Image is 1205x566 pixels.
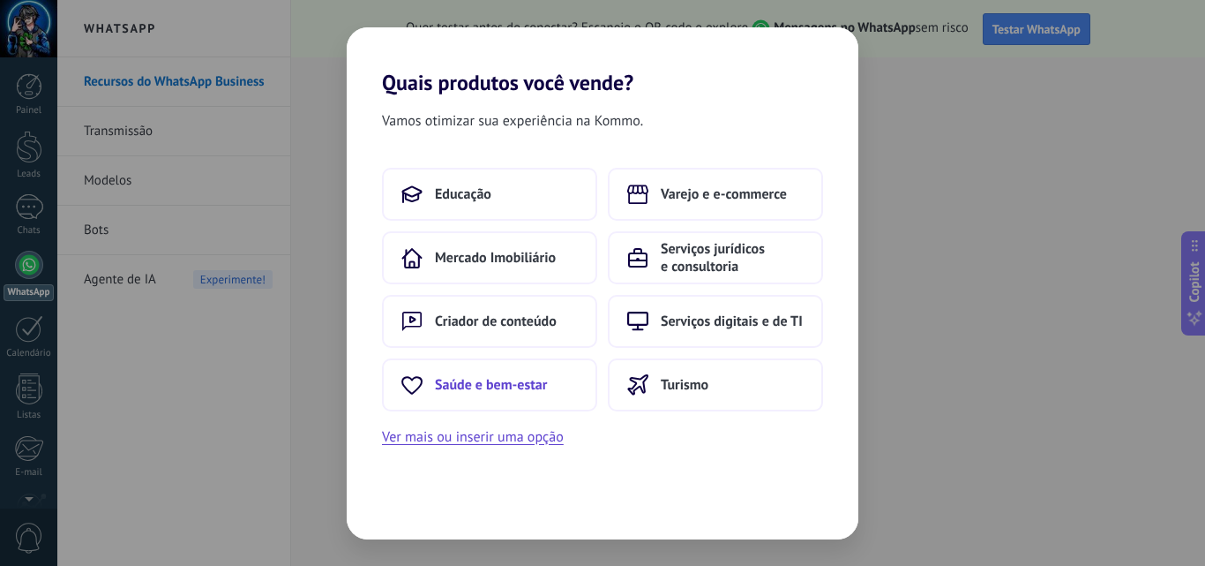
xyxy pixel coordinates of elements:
span: Criador de conteúdo [435,313,557,330]
span: Serviços digitais e de TI [661,313,803,330]
span: Serviços jurídicos e consultoria [661,240,804,275]
span: Saúde e bem-estar [435,376,547,394]
button: Saúde e bem-estar [382,358,597,411]
span: Turismo [661,376,708,394]
button: Serviços jurídicos e consultoria [608,231,823,284]
span: Vamos otimizar sua experiência na Kommo. [382,109,643,132]
button: Turismo [608,358,823,411]
button: Educação [382,168,597,221]
h2: Quais produtos você vende? [347,27,858,95]
span: Educação [435,185,491,203]
span: Mercado Imobiliário [435,249,556,267]
button: Ver mais ou inserir uma opção [382,426,564,449]
button: Serviços digitais e de TI [608,295,823,348]
button: Varejo e e-commerce [608,168,823,221]
span: Varejo e e-commerce [661,185,787,203]
button: Criador de conteúdo [382,295,597,348]
button: Mercado Imobiliário [382,231,597,284]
